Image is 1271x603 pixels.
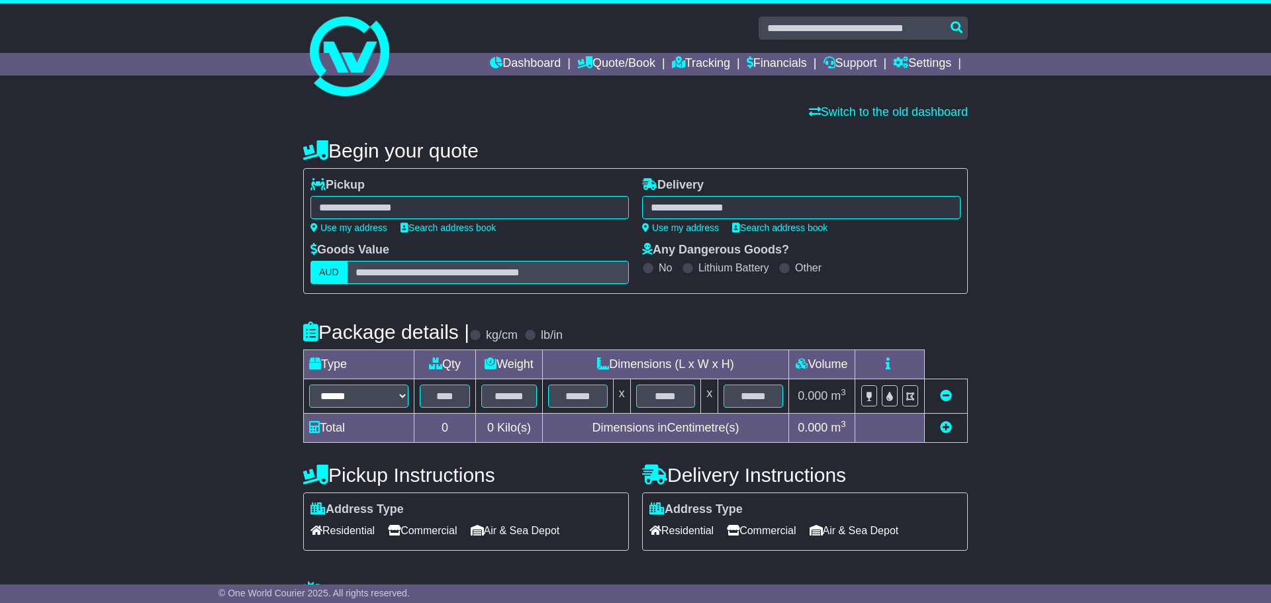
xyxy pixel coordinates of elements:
label: Pickup [310,178,365,193]
span: m [831,389,846,402]
a: Use my address [310,222,387,233]
a: Tracking [672,53,730,75]
a: Search address book [400,222,496,233]
a: Search address book [732,222,827,233]
label: Goods Value [310,243,389,257]
td: x [701,379,718,414]
h4: Begin your quote [303,140,968,162]
label: Other [795,261,822,274]
sup: 3 [841,419,846,429]
td: Total [304,414,414,443]
label: Address Type [649,502,743,517]
span: Commercial [727,520,796,541]
td: Qty [414,350,476,379]
a: Quote/Book [577,53,655,75]
h4: Delivery Instructions [642,464,968,486]
a: Remove this item [940,389,952,402]
td: 0 [414,414,476,443]
span: © One World Courier 2025. All rights reserved. [218,588,410,598]
span: Air & Sea Depot [810,520,899,541]
h4: Warranty & Insurance [303,580,968,602]
span: m [831,421,846,434]
td: x [613,379,630,414]
label: Lithium Battery [698,261,769,274]
label: Delivery [642,178,704,193]
span: 0.000 [798,389,827,402]
label: AUD [310,261,348,284]
span: Commercial [388,520,457,541]
td: Weight [476,350,543,379]
span: 0.000 [798,421,827,434]
td: Type [304,350,414,379]
span: Residential [310,520,375,541]
a: Financials [747,53,807,75]
td: Kilo(s) [476,414,543,443]
span: Residential [649,520,714,541]
span: 0 [487,421,494,434]
sup: 3 [841,387,846,397]
label: No [659,261,672,274]
h4: Package details | [303,321,469,343]
span: Air & Sea Depot [471,520,560,541]
a: Dashboard [490,53,561,75]
label: kg/cm [486,328,518,343]
a: Use my address [642,222,719,233]
a: Settings [893,53,951,75]
label: Address Type [310,502,404,517]
td: Dimensions (L x W x H) [542,350,788,379]
td: Dimensions in Centimetre(s) [542,414,788,443]
a: Support [824,53,877,75]
a: Switch to the old dashboard [809,105,968,118]
label: Any Dangerous Goods? [642,243,789,257]
label: lb/in [541,328,563,343]
h4: Pickup Instructions [303,464,629,486]
td: Volume [788,350,855,379]
a: Add new item [940,421,952,434]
